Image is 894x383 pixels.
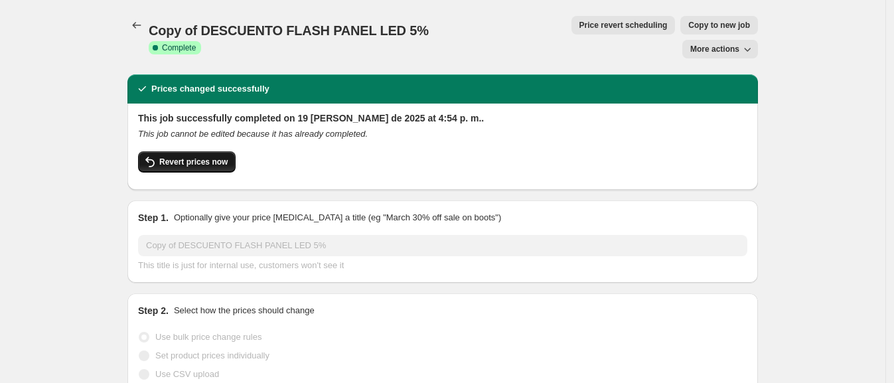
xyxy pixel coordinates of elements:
[155,369,219,379] span: Use CSV upload
[149,23,429,38] span: Copy of DESCUENTO FLASH PANEL LED 5%
[159,157,228,167] span: Revert prices now
[138,235,747,256] input: 30% off holiday sale
[155,332,261,342] span: Use bulk price change rules
[138,304,169,317] h2: Step 2.
[688,20,750,31] span: Copy to new job
[680,16,758,35] button: Copy to new job
[174,211,501,224] p: Optionally give your price [MEDICAL_DATA] a title (eg "March 30% off sale on boots")
[682,40,758,58] button: More actions
[151,82,269,96] h2: Prices changed successfully
[138,151,236,173] button: Revert prices now
[174,304,315,317] p: Select how the prices should change
[138,211,169,224] h2: Step 1.
[162,42,196,53] span: Complete
[138,260,344,270] span: This title is just for internal use, customers won't see it
[127,16,146,35] button: Price change jobs
[690,44,739,54] span: More actions
[571,16,676,35] button: Price revert scheduling
[138,112,747,125] h2: This job successfully completed on 19 [PERSON_NAME] de 2025 at 4:54 p. m..
[155,350,269,360] span: Set product prices individually
[138,129,368,139] i: This job cannot be edited because it has already completed.
[579,20,668,31] span: Price revert scheduling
